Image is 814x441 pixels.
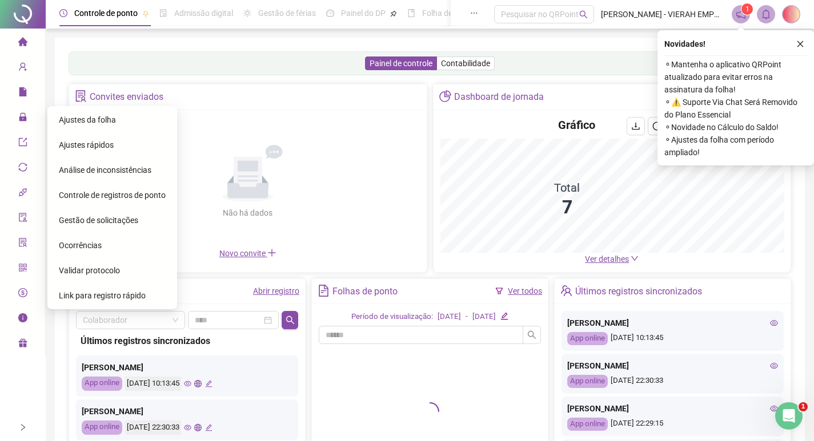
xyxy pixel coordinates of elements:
span: eye [770,404,778,412]
span: Controle de ponto [74,9,138,18]
span: bell [761,9,771,19]
div: App online [567,375,608,388]
h4: Gráfico [558,117,595,133]
span: pushpin [142,10,149,17]
div: App online [567,418,608,431]
span: file [18,82,27,105]
span: Ocorrências [59,241,102,250]
span: Novidades ! [664,38,705,50]
span: Folha de pagamento [422,9,495,18]
span: Admissão digital [174,9,233,18]
span: right [19,423,27,431]
div: Convites enviados [90,87,163,107]
span: loading [421,402,439,420]
span: Novo convite [219,249,276,258]
div: App online [567,332,608,345]
span: clock-circle [59,9,67,17]
span: global [194,424,202,431]
span: Painel do DP [341,9,386,18]
span: sun [243,9,251,17]
span: Contabilidade [441,59,490,68]
span: Gestão de solicitações [59,216,138,225]
span: close [796,40,804,48]
span: 1 [745,5,749,13]
span: info-circle [18,308,27,331]
span: export [18,132,27,155]
div: App online [82,420,122,435]
span: search [579,10,588,19]
span: ⚬ Ajustes da folha com período ampliado! [664,133,807,159]
div: [DATE] [438,311,461,323]
div: [PERSON_NAME] [82,361,292,374]
span: plus [267,248,276,257]
span: eye [184,424,191,431]
span: sync [18,157,27,180]
span: edit [205,380,212,387]
span: Painel de controle [370,59,432,68]
span: team [560,285,572,297]
span: reload [652,122,661,131]
div: [DATE] 22:30:33 [125,420,181,435]
span: ⚬ ⚠️ Suporte Via Chat Será Removido do Plano Essencial [664,96,807,121]
span: Ajustes da folha [59,115,116,124]
div: [DATE] 22:30:33 [567,375,778,388]
span: Validar protocolo [59,266,120,275]
span: file-done [159,9,167,17]
span: Análise de inconsistências [59,165,151,175]
div: Últimos registros sincronizados [81,334,294,348]
span: edit [500,312,508,319]
div: [PERSON_NAME] [567,317,778,329]
div: - [466,311,468,323]
span: global [194,380,202,387]
span: Controle de registros de ponto [59,191,166,200]
span: qrcode [18,258,27,281]
span: eye [770,319,778,327]
span: [PERSON_NAME] - VIERAH EMPORIO & RESTAURANTE LTDA [601,8,725,21]
span: notification [736,9,746,19]
div: App online [82,377,122,391]
span: Ver detalhes [585,254,629,264]
span: dashboard [326,9,334,17]
span: down [631,254,639,262]
span: search [286,315,295,325]
div: [DATE] 10:13:45 [125,377,181,391]
div: [DATE] [472,311,496,323]
span: download [631,122,640,131]
div: Não há dados [195,207,300,219]
iframe: Intercom live chat [775,402,803,430]
span: gift [18,333,27,356]
span: edit [205,424,212,431]
img: 84367 [783,6,800,23]
span: pie-chart [439,90,451,102]
span: search [527,330,536,339]
div: [PERSON_NAME] [82,405,292,418]
span: user-add [18,57,27,80]
div: Dashboard de jornada [454,87,544,107]
div: [DATE] 22:29:15 [567,418,778,431]
a: Ver detalhes down [585,254,639,264]
span: file-text [318,285,330,297]
span: book [407,9,415,17]
span: filter [495,287,503,295]
span: eye [770,362,778,370]
span: dollar [18,283,27,306]
span: home [18,32,27,55]
span: Link para registro rápido [59,291,146,300]
span: pushpin [390,10,397,17]
span: Ajustes rápidos [59,140,114,149]
a: Abrir registro [253,286,299,296]
span: api [18,183,27,205]
div: [DATE] 10:13:45 [567,332,778,345]
span: Gestão de férias [258,9,316,18]
span: ⚬ Mantenha o aplicativo QRPoint atualizado para evitar erros na assinatura da folha! [664,58,807,96]
span: audit [18,208,27,230]
div: [PERSON_NAME] [567,359,778,372]
span: ellipsis [470,9,478,17]
span: 1 [799,402,808,411]
span: solution [75,90,87,102]
div: [PERSON_NAME] [567,402,778,415]
span: lock [18,107,27,130]
sup: 1 [741,3,753,15]
div: Período de visualização: [351,311,433,323]
div: Folhas de ponto [332,282,398,301]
